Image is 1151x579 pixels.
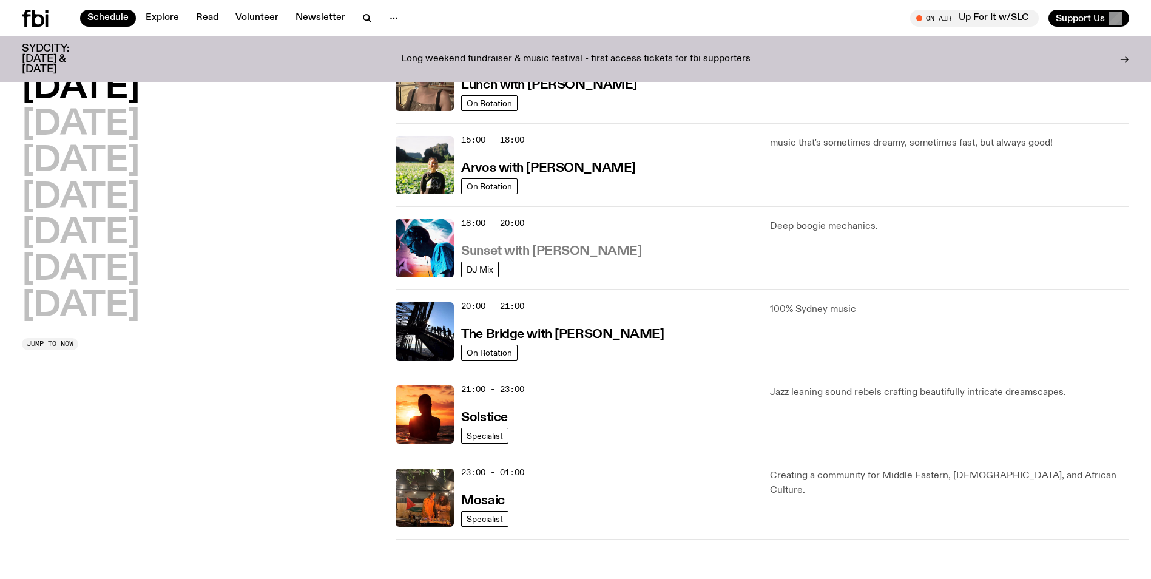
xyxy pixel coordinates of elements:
a: Schedule [80,10,136,27]
a: On Rotation [461,95,518,111]
p: music that's sometimes dreamy, sometimes fast, but always good! [770,136,1129,151]
button: [DATE] [22,289,140,323]
a: Volunteer [228,10,286,27]
img: A girl standing in the ocean as waist level, staring into the rise of the sun. [396,385,454,444]
span: 23:00 - 01:00 [461,467,524,478]
img: Simon Caldwell stands side on, looking downwards. He has headphones on. Behind him is a brightly ... [396,219,454,277]
span: Jump to now [27,340,73,347]
img: People climb Sydney's Harbour Bridge [396,302,454,361]
span: DJ Mix [467,265,493,274]
button: [DATE] [22,108,140,142]
span: 20:00 - 21:00 [461,300,524,312]
h3: Mosaic [461,495,504,507]
button: [DATE] [22,72,140,106]
a: Solstice [461,409,507,424]
img: Tommy and Jono Playing at a fundraiser for Palestine [396,469,454,527]
span: On Rotation [467,348,512,357]
span: Support Us [1056,13,1105,24]
a: Lunch with [PERSON_NAME] [461,76,636,92]
button: [DATE] [22,144,140,178]
h3: Arvos with [PERSON_NAME] [461,162,635,175]
span: On Rotation [467,181,512,191]
a: On Rotation [461,345,518,361]
span: On Rotation [467,98,512,107]
a: Arvos with [PERSON_NAME] [461,160,635,175]
p: Creating a community for Middle Eastern, [DEMOGRAPHIC_DATA], and African Culture. [770,469,1129,498]
a: Specialist [461,511,508,527]
p: Deep boogie mechanics. [770,219,1129,234]
a: Mosaic [461,492,504,507]
p: Long weekend fundraiser & music festival - first access tickets for fbi supporters [401,54,751,65]
p: 100% Sydney music [770,302,1129,317]
span: 21:00 - 23:00 [461,384,524,395]
button: [DATE] [22,181,140,215]
a: Read [189,10,226,27]
p: Jazz leaning sound rebels crafting beautifully intricate dreamscapes. [770,385,1129,400]
span: 15:00 - 18:00 [461,134,524,146]
button: Jump to now [22,338,78,350]
a: DJ Mix [461,262,499,277]
a: The Bridge with [PERSON_NAME] [461,326,664,341]
h3: Sunset with [PERSON_NAME] [461,245,641,258]
a: On Rotation [461,178,518,194]
button: On AirUp For It w/SLC [910,10,1039,27]
a: Newsletter [288,10,353,27]
button: [DATE] [22,253,140,287]
a: Explore [138,10,186,27]
h3: SYDCITY: [DATE] & [DATE] [22,44,100,75]
span: Specialist [467,514,503,523]
a: Specialist [461,428,508,444]
span: Specialist [467,431,503,440]
button: [DATE] [22,217,140,251]
h3: The Bridge with [PERSON_NAME] [461,328,664,341]
img: Bri is smiling and wearing a black t-shirt. She is standing in front of a lush, green field. Ther... [396,136,454,194]
span: 18:00 - 20:00 [461,217,524,229]
button: Support Us [1048,10,1129,27]
h3: Solstice [461,411,507,424]
a: Sunset with [PERSON_NAME] [461,243,641,258]
h3: Lunch with [PERSON_NAME] [461,79,636,92]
